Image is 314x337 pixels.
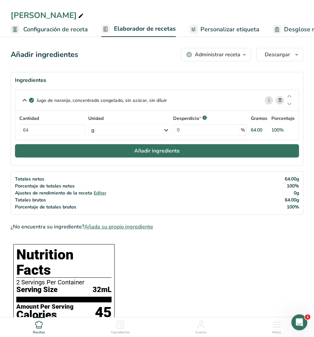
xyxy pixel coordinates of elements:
span: Totales brutos [15,197,46,203]
span: Editar [94,190,106,196]
a: i [265,96,273,105]
div: Amount Per Serving [16,304,74,310]
label: Cantidad [19,115,86,122]
span: Personalizar etiqueta [200,25,259,34]
span: 64.00g [285,176,299,182]
p: Desperdicio [173,115,201,122]
span: 64.00g [285,197,299,203]
a: Personalizar etiqueta [189,22,259,37]
label: Unidad [88,115,171,122]
p: Gramos [251,115,267,122]
iframe: Intercom live chat [291,314,307,330]
div: Jugo de naranja, concentrado congelado, sin azúcar, sin diluir i [15,90,299,111]
a: Cuenta [195,317,206,335]
div: 45 [95,304,112,321]
h1: Nutrition Facts [16,247,112,278]
div: 64.00 [251,127,262,134]
a: Ingredientes [111,317,130,335]
span: Porcentaje de totales brutos [15,204,76,210]
button: Descargar [256,48,303,61]
span: Ajustes de rendimiento de la receta [15,190,92,196]
div: ¿No encuentra su ingrediente? [11,223,303,231]
div: Añadir ingredientes [11,49,78,60]
button: Administrar receta [181,48,251,61]
span: 0g [294,190,299,196]
div: 100% [271,127,284,134]
span: Elaborador de recetas [114,24,176,33]
div: Administrar receta [195,51,240,59]
span: Recetas [33,330,45,335]
span: Añada su propio ingrediente [84,223,153,231]
span: 100% [287,204,299,210]
span: Porcentaje de totales netos [15,183,75,189]
span: 32mL [93,286,112,294]
span: Cuenta [195,330,206,335]
a: Configuración de receta [11,22,88,37]
span: Configuración de receta [23,25,88,34]
span: Totales netos [15,176,44,182]
p: Jugo de naranja, concentrado congelado, sin azúcar, sin diluir [37,97,167,104]
a: Recetas [33,317,45,335]
span: Serving Size [16,286,58,294]
span: Añadir ingrediente [134,147,180,155]
span: 100% [287,183,299,189]
span: Menú [272,330,281,335]
div: g [91,126,95,134]
div: [PERSON_NAME] [11,9,85,21]
div: Ingredientes [15,76,299,84]
button: Añadir ingrediente [15,144,299,158]
div: 2 Servings Per Container [16,279,112,286]
p: Porcentaje [271,115,295,122]
span: Descargar [265,51,290,59]
span: 1 [305,314,310,320]
span: Ingredientes [111,330,130,335]
a: Elaborador de recetas [101,21,176,37]
div: Calories [16,310,74,320]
